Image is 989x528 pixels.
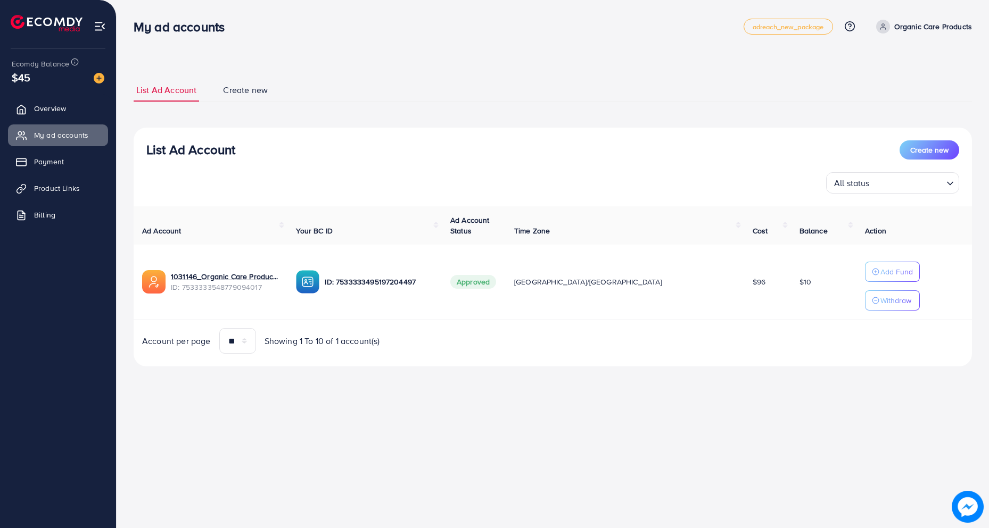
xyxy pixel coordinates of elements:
span: $10 [800,276,811,287]
span: Time Zone [514,225,550,236]
span: List Ad Account [136,84,196,96]
span: Action [865,225,886,236]
span: Cost [753,225,768,236]
span: $45 [12,70,30,85]
h3: My ad accounts [134,19,233,35]
img: ic-ads-acc.e4c84228.svg [142,270,166,294]
a: My ad accounts [8,124,108,146]
div: Search for option [826,172,959,194]
p: Organic Care Products [894,20,972,33]
span: All status [832,175,872,191]
a: Product Links [8,178,108,199]
span: adreach_new_package [753,23,824,30]
span: Payment [34,156,64,167]
span: Balance [800,225,828,236]
a: 1031146_Organic Care Products_1753990938207 [171,271,279,282]
img: image [94,73,104,83]
span: [GEOGRAPHIC_DATA]/[GEOGRAPHIC_DATA] [514,276,662,287]
span: Approved [450,275,496,289]
p: Add Fund [880,265,913,278]
img: logo [11,15,83,31]
span: $96 [753,276,765,287]
img: image [952,491,984,523]
button: Add Fund [865,262,920,282]
span: Overview [34,103,66,114]
div: <span class='underline'>1031146_Organic Care Products_1753990938207</span></br>7533333548779094017 [171,271,279,293]
span: Account per page [142,335,211,347]
span: Showing 1 To 10 of 1 account(s) [265,335,380,347]
span: ID: 7533333548779094017 [171,282,279,292]
span: Create new [910,145,949,155]
span: My ad accounts [34,130,88,140]
a: Organic Care Products [872,20,972,33]
h3: List Ad Account [146,142,235,157]
span: Ad Account Status [450,215,490,236]
span: Create new [223,84,268,96]
span: Billing [34,209,55,220]
p: Withdraw [880,294,911,307]
span: Your BC ID [296,225,333,236]
button: Create new [900,140,959,160]
a: Billing [8,204,108,225]
p: ID: 7533333495197204497 [325,275,433,288]
span: Ad Account [142,225,182,236]
span: Ecomdy Balance [12,58,69,69]
a: Overview [8,98,108,119]
span: Product Links [34,183,80,194]
button: Withdraw [865,290,920,311]
a: Payment [8,151,108,172]
input: Search for option [873,173,942,191]
img: menu [94,20,106,32]
a: adreach_new_package [744,19,833,35]
img: ic-ba-acc.ded83a64.svg [296,270,319,294]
